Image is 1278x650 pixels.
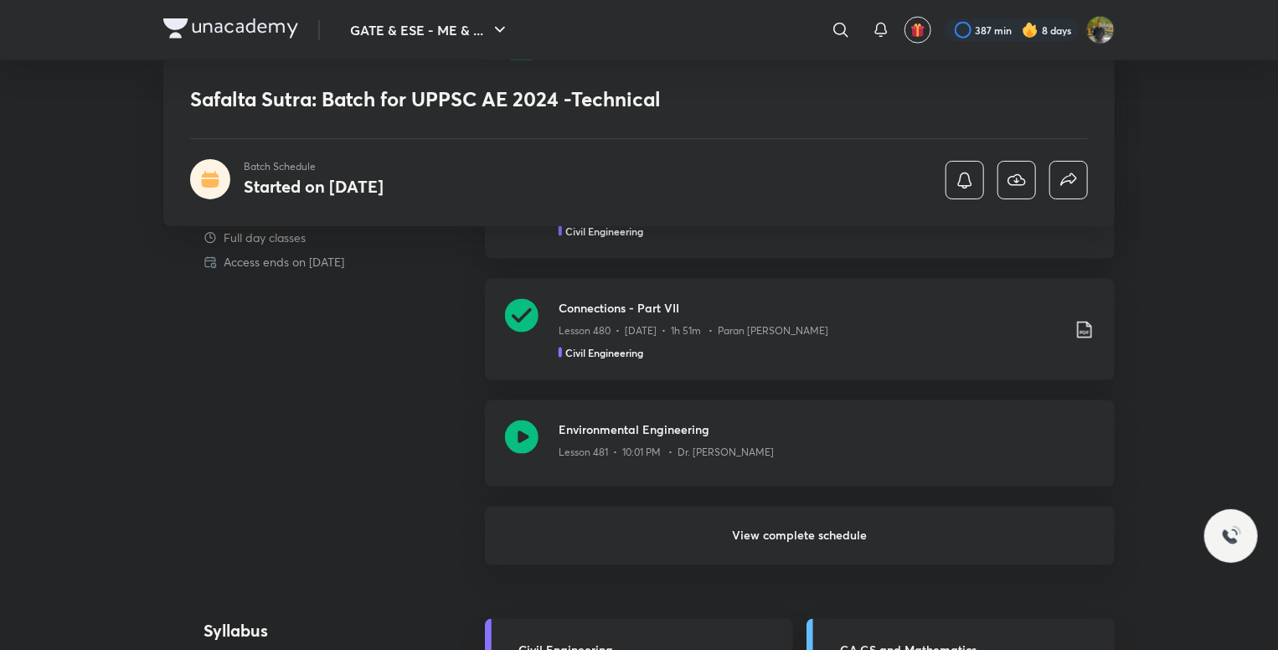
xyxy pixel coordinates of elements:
[1086,16,1115,44] img: shubham rawat
[559,299,1061,317] h3: Connections - Part VII
[1221,526,1241,546] img: ttu
[485,400,1115,507] a: Environmental EngineeringLesson 481 • 10:01 PM • Dr. [PERSON_NAME]
[244,175,384,198] h4: Started on [DATE]
[910,23,925,38] img: avatar
[559,323,828,338] p: Lesson 480 • [DATE] • 1h 51m • Paran [PERSON_NAME]
[163,18,298,39] img: Company Logo
[224,229,306,246] p: Full day classes
[190,87,846,111] h1: Safalta Sutra: Batch for UPPSC AE 2024 -Technical
[224,253,344,271] p: Access ends on [DATE]
[340,13,520,47] button: GATE & ESE - ME & ...
[559,420,1095,438] h3: Environmental Engineering
[565,345,643,360] h5: Civil Engineering
[485,507,1115,565] h6: View complete schedule
[559,445,774,460] p: Lesson 481 • 10:01 PM • Dr. [PERSON_NAME]
[204,619,430,644] h4: Syllabus
[904,17,931,44] button: avatar
[1022,22,1038,39] img: streak
[244,159,384,174] p: Batch Schedule
[485,279,1115,400] a: Connections - Part VIILesson 480 • [DATE] • 1h 51m • Paran [PERSON_NAME]Civil Engineering
[163,18,298,43] a: Company Logo
[565,224,643,239] h5: Civil Engineering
